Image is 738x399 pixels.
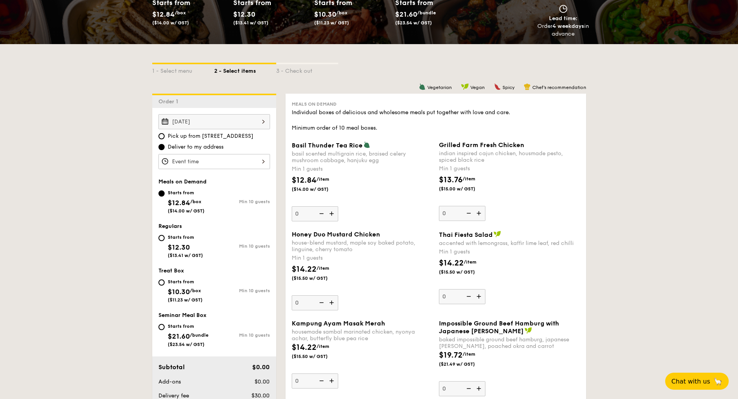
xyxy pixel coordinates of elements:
[158,114,270,129] input: Event date
[158,312,206,319] span: Seminar Meal Box
[158,98,181,105] span: Order 1
[292,343,317,352] span: $14.22
[158,133,165,139] input: Pick up from [STREET_ADDRESS]
[168,208,205,214] span: ($14.00 w/ GST)
[463,176,475,182] span: /item
[502,85,514,90] span: Spicy
[315,373,327,388] img: icon-reduce.1d2dbef1.svg
[552,23,584,29] strong: 4 weekdays
[494,83,501,90] img: icon-spicy.37a8142b.svg
[168,279,203,285] div: Starts from
[158,378,181,385] span: Add-ons
[292,320,385,327] span: Kampung Ayam Masak Merah
[327,295,338,310] img: icon-add.58712e84.svg
[292,142,363,149] span: Basil Thunder Tea Rice
[158,144,165,150] input: Deliver to my address
[461,83,469,90] img: icon-vegan.f8ff3823.svg
[233,20,268,26] span: ($13.41 w/ GST)
[439,175,463,185] span: $13.76
[168,234,203,240] div: Starts from
[292,373,338,389] input: Kampung Ayam Masak Merahhousemade sambal marinated chicken, nyonya achar, butterfly blue pea rice...
[255,378,270,385] span: $0.00
[474,206,485,221] img: icon-add.58712e84.svg
[336,10,347,15] span: /box
[439,351,463,360] span: $19.72
[427,85,452,90] span: Vegetarian
[292,265,317,274] span: $14.22
[292,109,580,132] div: Individual boxes of delicious and wholesome meals put together with love and care. Minimum order ...
[168,253,203,258] span: ($13.41 w/ GST)
[152,64,214,75] div: 1 - Select menu
[549,15,578,22] span: Lead time:
[464,259,477,265] span: /item
[276,64,338,75] div: 3 - Check out
[292,240,433,253] div: house-blend mustard, maple soy baked potato, linguine, cherry tomato
[152,20,189,26] span: ($14.00 w/ GST)
[524,83,531,90] img: icon-chef-hat.a58ddaea.svg
[462,381,474,396] img: icon-reduce.1d2dbef1.svg
[462,289,474,304] img: icon-reduce.1d2dbef1.svg
[557,5,569,13] img: icon-clock.2db775ea.svg
[439,165,580,173] div: Min 1 guests
[363,141,370,148] img: icon-vegetarian.fe4039eb.svg
[158,178,206,185] span: Meals on Demand
[214,332,270,338] div: Min 10 guests
[190,332,208,338] span: /bundle
[317,265,329,271] span: /item
[317,176,329,182] span: /item
[327,373,338,388] img: icon-add.58712e84.svg
[168,332,190,341] span: $21.60
[439,240,580,247] div: accented with lemongrass, kaffir lime leaf, red chilli
[463,351,475,357] span: /item
[419,83,426,90] img: icon-vegetarian.fe4039eb.svg
[214,199,270,204] div: Min 10 guests
[158,154,270,169] input: Event time
[158,363,185,371] span: Subtotal
[168,199,190,207] span: $12.84
[439,381,485,396] input: Impossible Ground Beef Hamburg with Japanese [PERSON_NAME]baked impossible ground beef hamburg, j...
[439,206,485,221] input: Grilled Farm Fresh Chickenindian inspired cajun chicken, housmade pesto, spiced black riceMin 1 g...
[439,231,493,238] span: Thai Fiesta Salad
[439,320,559,335] span: Impossible Ground Beef Hamburg with Japanese [PERSON_NAME]
[671,378,710,385] span: Chat with us
[314,20,349,26] span: ($11.23 w/ GST)
[214,243,270,249] div: Min 10 guests
[190,199,201,204] span: /box
[439,336,580,349] div: baked impossible ground beef hamburg, japanese [PERSON_NAME], poached okra and carrot
[462,206,474,221] img: icon-reduce.1d2dbef1.svg
[252,363,270,371] span: $0.00
[665,373,729,390] button: Chat with us🦙
[292,176,317,185] span: $12.84
[168,297,203,303] span: ($11.23 w/ GST)
[395,10,417,19] span: $21.60
[168,190,205,196] div: Starts from
[314,10,336,19] span: $10.30
[474,381,485,396] img: icon-add.58712e84.svg
[214,288,270,293] div: Min 10 guests
[292,329,433,342] div: housemade sambal marinated chicken, nyonya achar, butterfly blue pea rice
[292,206,338,221] input: Basil Thunder Tea Ricebasil scented multigrain rice, braised celery mushroom cabbage, hanjuku egg...
[417,10,436,15] span: /bundle
[233,10,255,19] span: $12.30
[190,288,201,293] span: /box
[292,231,380,238] span: Honey Duo Mustard Chicken
[292,275,344,281] span: ($15.50 w/ GST)
[525,327,532,334] img: icon-vegan.f8ff3823.svg
[158,223,182,229] span: Regulars
[439,289,485,304] input: Thai Fiesta Saladaccented with lemongrass, kaffir lime leaf, red chilliMin 1 guests$14.22/item($1...
[292,101,337,107] span: Meals on Demand
[292,186,344,192] span: ($14.00 w/ GST)
[292,295,338,310] input: Honey Duo Mustard Chickenhouse-blend mustard, maple soy baked potato, linguine, cherry tomatoMin ...
[317,344,329,349] span: /item
[158,324,165,330] input: Starts from$21.60/bundle($23.54 w/ GST)Min 10 guests
[168,143,224,151] span: Deliver to my address
[168,342,205,347] span: ($23.54 w/ GST)
[494,231,501,238] img: icon-vegan.f8ff3823.svg
[315,206,327,221] img: icon-reduce.1d2dbef1.svg
[168,288,190,296] span: $10.30
[168,323,208,329] div: Starts from
[474,289,485,304] img: icon-add.58712e84.svg
[251,392,270,399] span: $30.00
[158,392,189,399] span: Delivery fee
[152,10,175,19] span: $12.84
